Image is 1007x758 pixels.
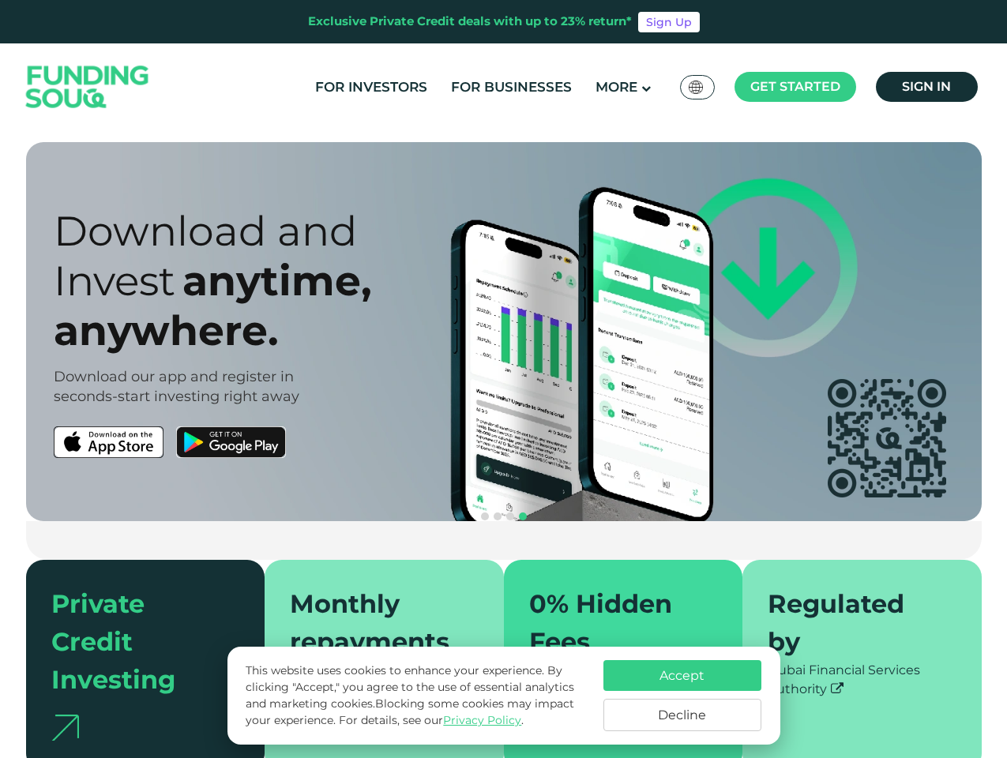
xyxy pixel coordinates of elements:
[54,256,175,306] span: Invest
[290,585,460,661] div: Monthly repayments
[768,585,937,661] div: Regulated by
[311,74,431,100] a: For Investors
[246,662,587,729] p: This website uses cookies to enhance your experience. By clicking "Accept," you agree to the use ...
[443,713,521,727] a: Privacy Policy
[447,74,576,100] a: For Businesses
[902,79,951,94] span: Sign in
[491,510,504,523] button: navigation
[768,661,956,699] div: Dubai Financial Services Authority
[876,72,978,102] a: Sign in
[828,379,946,497] img: app QR code
[504,510,517,523] button: navigation
[479,510,491,523] button: navigation
[603,660,761,691] button: Accept
[246,696,574,727] span: Blocking some cookies may impact your experience.
[517,510,529,523] button: navigation
[182,256,372,306] span: anytime,
[308,13,632,31] div: Exclusive Private Credit deals with up to 23% return*
[339,713,524,727] span: For details, see our .
[51,585,221,699] div: Private Credit Investing
[51,715,79,741] img: arrow
[54,306,532,355] div: anywhere.
[54,426,163,458] img: App Store
[689,81,703,94] img: SA Flag
[54,387,532,407] div: seconds-start investing right away
[603,699,761,731] button: Decline
[596,79,637,95] span: More
[54,206,532,256] div: Download and
[54,367,532,387] div: Download our app and register in
[176,426,286,458] img: Google Play
[10,47,165,127] img: Logo
[529,585,699,661] div: 0% Hidden Fees
[638,12,700,32] a: Sign Up
[750,79,840,94] span: Get started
